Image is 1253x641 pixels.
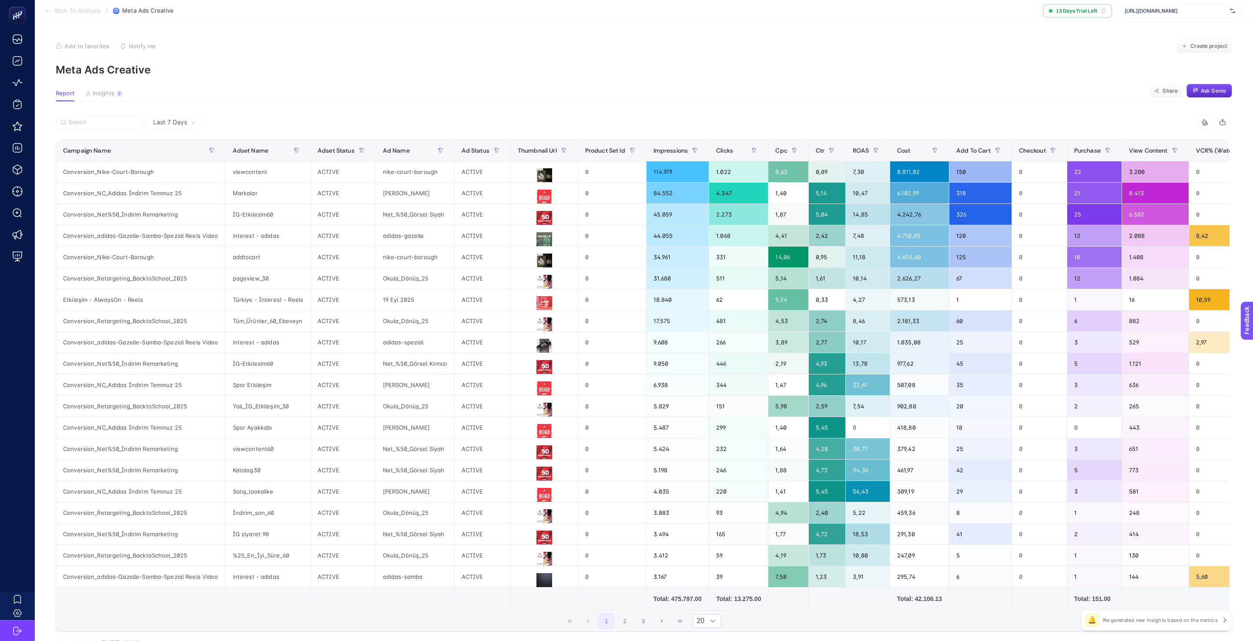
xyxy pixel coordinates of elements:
div: 0 [578,268,646,289]
div: 4.242,76 [890,204,949,225]
div: adidas-gazelle [376,225,454,246]
div: Conversion_Nike-Court-Borough [56,161,225,182]
div: Conversion_Retargeting_BacktoSchool_2025 [56,310,225,331]
div: 0 [1012,417,1067,438]
div: 22 [1067,161,1122,182]
div: ACTIVE [455,247,510,267]
div: 5,04 [809,204,845,225]
div: 35 [949,374,1012,395]
div: 2,42 [809,225,845,246]
div: 0 [1012,225,1067,246]
div: viewcontent [226,161,310,182]
div: ACTIVE [311,417,375,438]
div: 636 [1122,374,1189,395]
div: 0 [578,353,646,374]
img: svg%3e [1230,7,1235,15]
div: 573,13 [890,289,949,310]
span: [URL][DOMAIN_NAME] [1125,7,1226,14]
div: Etkileşim - AlwaysOn - Reels [56,289,225,310]
div: Spor Etkileşim [226,374,310,395]
div: 16 [1122,289,1189,310]
button: Ask Genie [1186,84,1232,98]
div: 0 [578,161,646,182]
div: 232 [709,438,768,459]
div: 1,40 [768,417,808,438]
div: ACTIVE [311,374,375,395]
button: Share [1149,84,1183,98]
span: Ask Genie [1201,87,1226,94]
div: 461,97 [890,460,949,481]
div: 21 [1067,183,1122,204]
div: 0 [1012,247,1067,267]
span: Campaign Name [63,147,111,154]
div: 8.811,82 [890,161,949,182]
div: 9,24 [768,289,808,310]
div: ACTIVE [455,225,510,246]
div: 507,08 [890,374,949,395]
div: 1.408 [1122,247,1189,267]
div: 5.424 [647,438,709,459]
div: 1 [949,289,1012,310]
div: ACTIVE [455,183,510,204]
div: 0 [578,396,646,417]
div: 2,77 [809,332,845,353]
div: 17.575 [647,310,709,331]
div: 1.068 [709,225,768,246]
div: Conversion_Net%50_İndirim Remarketing [56,438,225,459]
span: Last 7 Days [153,118,187,127]
div: ACTIVE [455,353,510,374]
div: İG-Etkilesim60 [226,204,310,225]
div: 511 [709,268,768,289]
div: 10,47 [846,183,890,204]
div: 0 [1012,310,1067,331]
div: 4,93 [809,353,845,374]
div: 10,17 [846,332,890,353]
div: 7,48 [846,225,890,246]
div: 0 [1012,396,1067,417]
div: Net_%50_Görsel Siyah [376,438,454,459]
div: 0 [846,417,890,438]
button: 1 [598,613,615,629]
div: 4,96 [809,374,845,395]
div: 326 [949,204,1012,225]
div: 18 [949,417,1012,438]
div: 11,18 [846,247,890,267]
div: 44.055 [647,225,709,246]
div: 34,36 [846,460,890,481]
div: 67 [949,268,1012,289]
div: 0,33 [809,289,845,310]
div: 0 [1012,438,1067,459]
span: Cost [897,147,911,154]
span: Adset Name [233,147,268,154]
div: interest - adidas [226,225,310,246]
div: 5 [1067,353,1122,374]
div: ACTIVE [311,225,375,246]
div: 0 [1012,268,1067,289]
span: View Content [1129,147,1168,154]
div: [PERSON_NAME] [376,374,454,395]
span: Create project [1190,43,1227,50]
div: ACTIVE [311,268,375,289]
div: 2.273 [709,204,768,225]
div: 125 [949,247,1012,267]
div: ACTIVE [311,289,375,310]
div: 4.654,60 [890,247,949,267]
div: addtocart [226,247,310,267]
div: 7,30 [846,161,890,182]
span: Share [1163,87,1178,94]
div: ACTIVE [311,332,375,353]
div: 60 [949,310,1012,331]
div: 265 [1122,396,1189,417]
div: Conversion_Retargeting_BacktoSchool_2025 [56,396,225,417]
div: ACTIVE [311,310,375,331]
div: Okula_Dönüş_25 [376,268,454,289]
div: 3,89 [768,332,808,353]
button: Add to favorites [56,43,109,50]
div: 2 [1067,396,1122,417]
div: 1.035,08 [890,332,949,353]
div: 4,27 [846,289,890,310]
button: Create project [1176,39,1232,53]
div: 2.181,33 [890,310,949,331]
span: Cpc [775,147,787,154]
div: pageview_30 [226,268,310,289]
